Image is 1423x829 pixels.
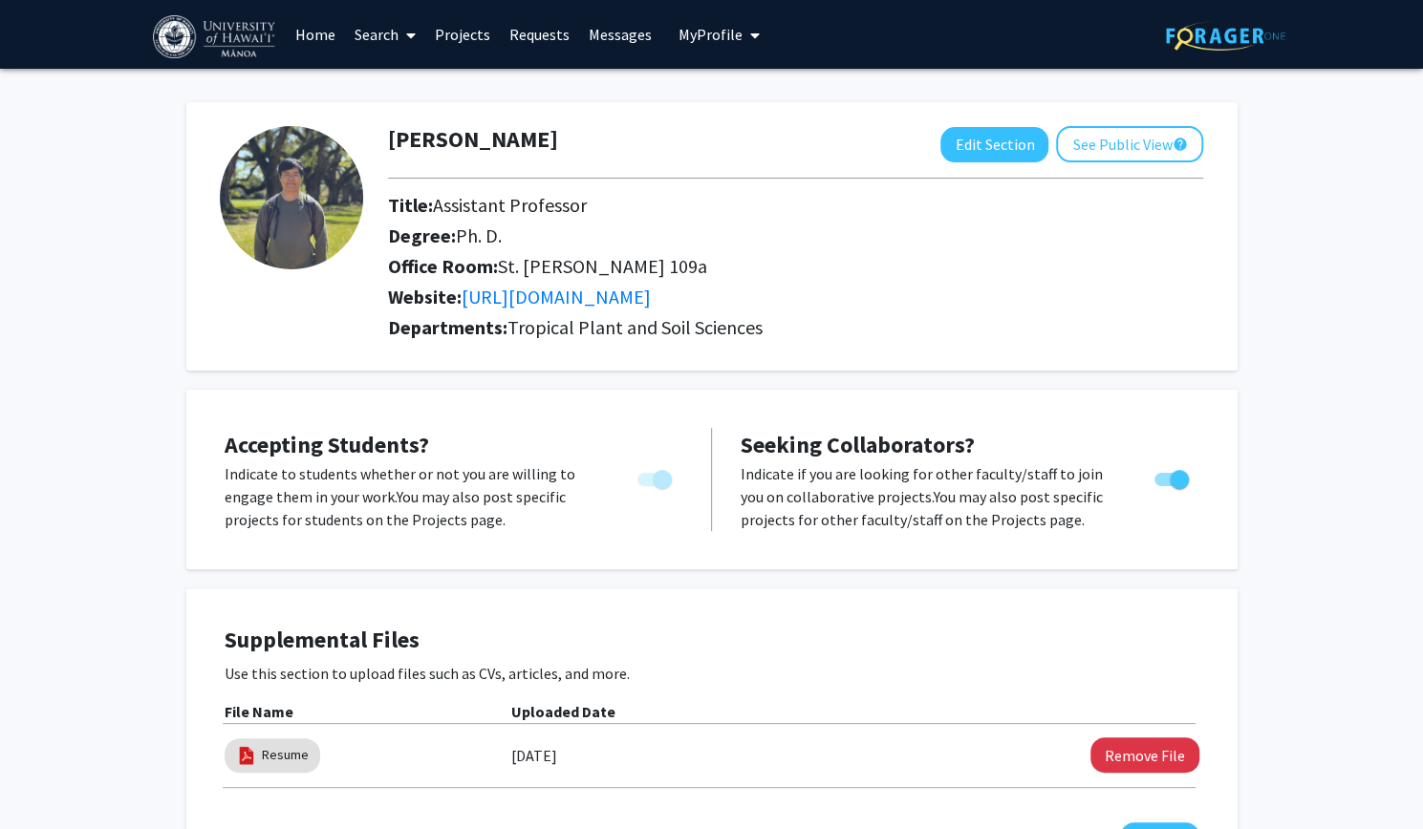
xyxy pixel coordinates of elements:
[425,1,500,68] a: Projects
[462,285,651,308] a: Opens in a new tab
[630,462,682,491] div: Toggle
[630,462,682,491] div: You cannot turn this off while you have active projects.
[507,315,763,339] span: Tropical Plant and Soil Sciences
[1172,133,1187,156] mat-icon: help
[741,462,1118,531] p: Indicate if you are looking for other faculty/staff to join you on collaborative projects. You ma...
[345,1,425,68] a: Search
[500,1,579,68] a: Requests
[498,254,707,278] span: St. [PERSON_NAME] 109a
[374,316,1218,339] h2: Departments:
[153,15,279,58] img: University of Hawaiʻi at Mānoa Logo
[262,745,309,765] a: Resume
[225,627,1199,654] h4: Supplemental Files
[1090,737,1199,773] button: Remove Resume File
[236,745,257,766] img: pdf_icon.png
[388,194,1203,217] h2: Title:
[1056,126,1203,162] button: See Public View
[388,224,1203,247] h2: Degree:
[388,126,558,154] h1: [PERSON_NAME]
[511,739,557,772] label: [DATE]
[220,126,363,269] img: Profile Picture
[579,1,661,68] a: Messages
[741,430,975,459] span: Seeking Collaborators?
[225,462,601,531] p: Indicate to students whether or not you are willing to engage them in your work. You may also pos...
[225,430,429,459] span: Accepting Students?
[456,223,502,247] span: Ph. D.
[225,662,1199,685] p: Use this section to upload files such as CVs, articles, and more.
[940,127,1048,162] button: Edit Section
[14,743,81,815] iframe: Chat
[511,702,615,721] b: Uploaded Date
[1147,462,1199,491] div: Toggle
[225,702,293,721] b: File Name
[388,255,1203,278] h2: Office Room:
[679,25,743,44] span: My Profile
[1166,21,1285,51] img: ForagerOne Logo
[388,286,1203,308] h2: Website:
[433,193,587,217] span: Assistant Professor
[286,1,345,68] a: Home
